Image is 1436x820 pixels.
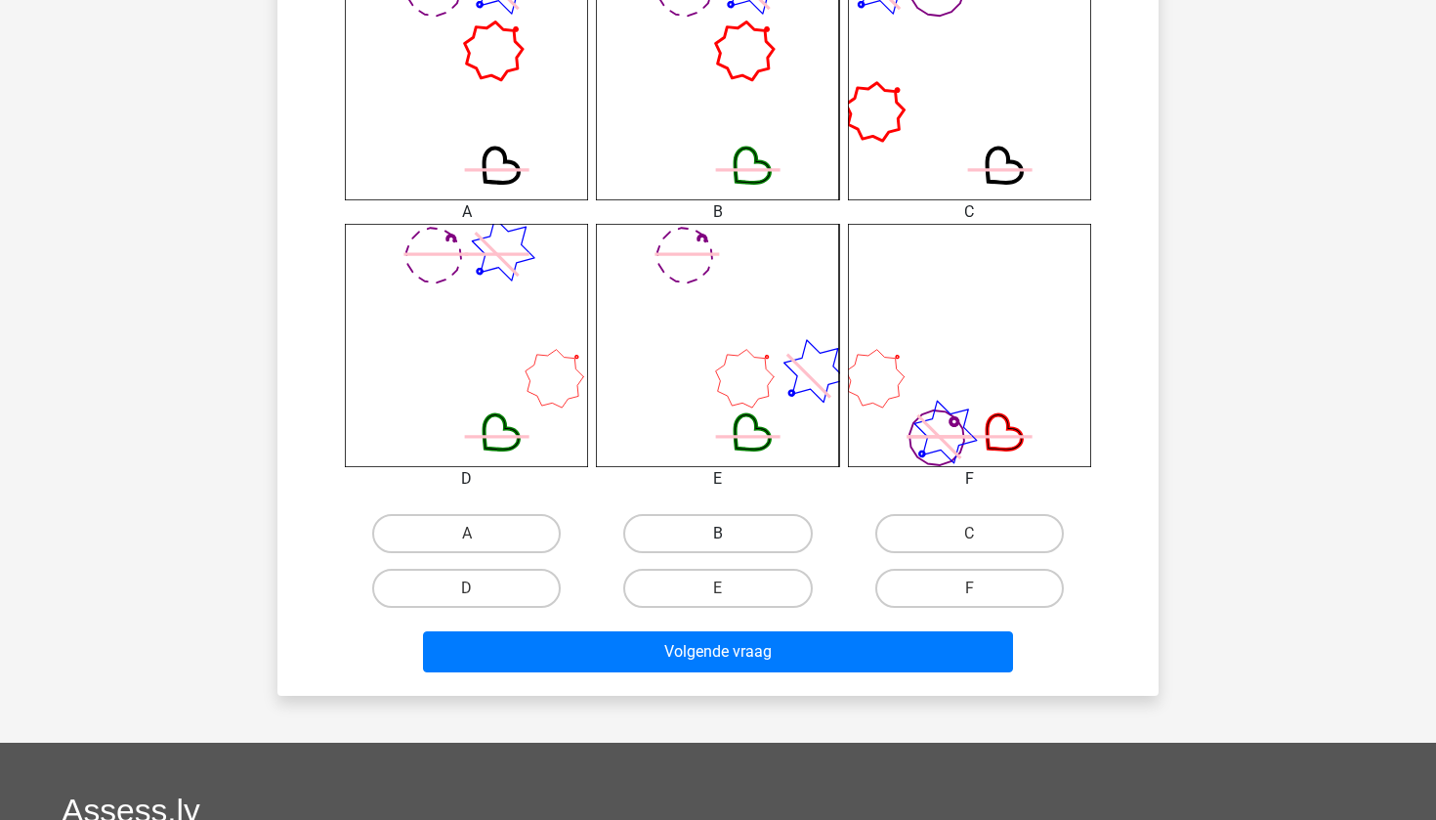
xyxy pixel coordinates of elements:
label: E [623,569,812,608]
label: B [623,514,812,553]
div: B [581,200,854,224]
label: C [875,514,1064,553]
button: Volgende vraag [423,631,1014,672]
div: A [330,200,603,224]
div: C [833,200,1106,224]
label: D [372,569,561,608]
label: A [372,514,561,553]
div: F [833,467,1106,491]
label: F [875,569,1064,608]
div: E [581,467,854,491]
div: D [330,467,603,491]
